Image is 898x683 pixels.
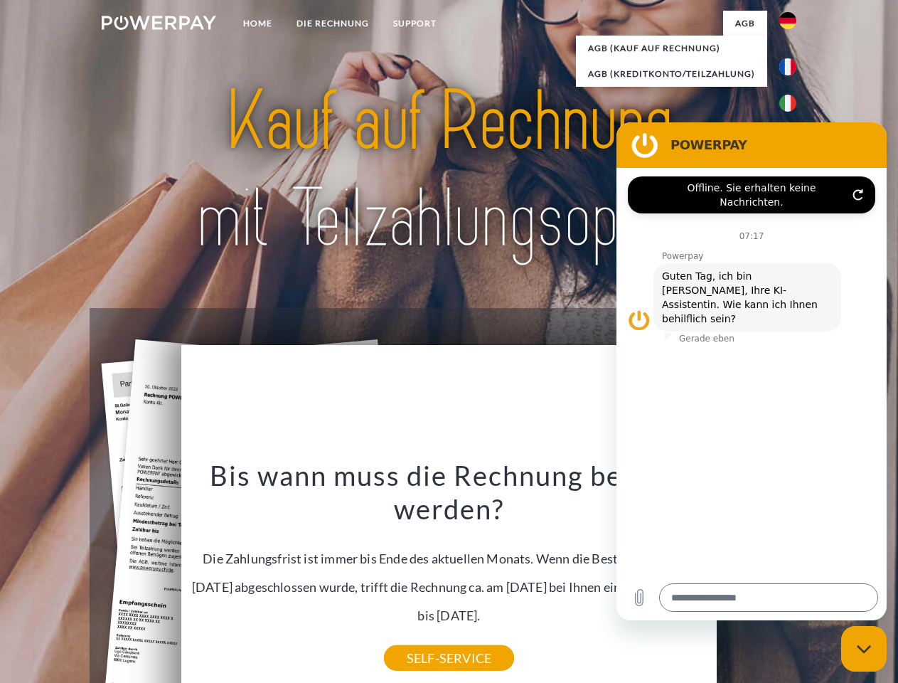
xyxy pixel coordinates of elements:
a: AGB (Kauf auf Rechnung) [576,36,767,61]
a: SUPPORT [381,11,449,36]
img: title-powerpay_de.svg [136,68,762,272]
div: Die Zahlungsfrist ist immer bis Ende des aktuellen Monats. Wenn die Bestellung z.B. am [DATE] abg... [190,458,709,658]
iframe: Messaging-Fenster [616,122,887,620]
a: agb [723,11,767,36]
img: logo-powerpay-white.svg [102,16,216,30]
a: Home [231,11,284,36]
h3: Bis wann muss die Rechnung bezahlt werden? [190,458,709,526]
img: fr [779,58,796,75]
a: DIE RECHNUNG [284,11,381,36]
iframe: Schaltfläche zum Öffnen des Messaging-Fensters; Konversation läuft [841,626,887,672]
img: it [779,95,796,112]
a: AGB (Kreditkonto/Teilzahlung) [576,61,767,87]
a: SELF-SERVICE [384,645,514,671]
img: de [779,12,796,29]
